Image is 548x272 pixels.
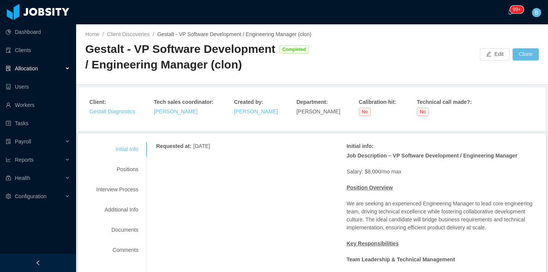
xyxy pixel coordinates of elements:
span: [DATE] [193,143,210,149]
a: [PERSON_NAME] [234,108,278,115]
strong: Requested at : [156,143,191,149]
i: icon: solution [6,66,11,71]
div: Initial Info [87,142,147,156]
i: icon: file-protect [6,139,11,144]
button: Clone [513,48,539,60]
i: icon: bell [508,10,513,15]
div: Positions [87,162,147,177]
span: Allocation [15,65,38,72]
span: [PERSON_NAME] [296,108,340,115]
strong: Tech sales coordinator : [154,99,213,105]
div: Additional Info [87,203,147,217]
span: B [535,8,538,17]
div: Gestalt - VP Software Development / Engineering Manager (clon) [85,41,276,72]
button: icon: editEdit [480,48,510,60]
a: icon: pie-chartDashboard [6,24,70,40]
span: No [417,108,429,116]
p: Salary: $8,000/mo max [347,152,537,176]
strong: Created by : [234,99,263,105]
span: / [153,31,154,37]
span: No [359,108,371,116]
ins: Position Overview [347,185,393,191]
a: Client Discoveries [107,31,150,37]
a: Gestalt Diagnostics [89,108,135,115]
span: Gestalt - VP Software Development / Engineering Manager (clon) [157,31,311,37]
sup: 245 [510,6,524,13]
strong: Department : [296,99,328,105]
a: icon: profileTasks [6,116,70,131]
div: Interview Process [87,183,147,197]
span: Health [15,175,30,181]
span: Reports [15,157,33,163]
a: icon: auditClients [6,43,70,58]
div: Comments [87,243,147,257]
strong: Technical call made? : [417,99,472,105]
strong: Calibration hit : [359,99,397,105]
a: Home [85,31,99,37]
i: icon: medicine-box [6,175,11,181]
span: Completed [279,45,309,54]
strong: Team Leadership & Technical Management [347,256,455,262]
ins: Key Responsibilities [347,240,399,247]
span: Payroll [15,138,31,145]
i: icon: setting [6,194,11,199]
a: [PERSON_NAME] [154,108,198,115]
i: icon: line-chart [6,157,11,162]
span: Configuration [15,193,46,199]
span: / [102,31,104,37]
a: icon: robotUsers [6,79,70,94]
strong: Client : [89,99,106,105]
strong: Initial info : [347,143,374,149]
strong: Job Description – VP Software Development / Engineering Manager [347,153,518,159]
div: Documents [87,223,147,237]
p: We are seeking an experienced Engineering Manager to lead core engineering team, driving technica... [347,200,537,232]
a: icon: userWorkers [6,97,70,113]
